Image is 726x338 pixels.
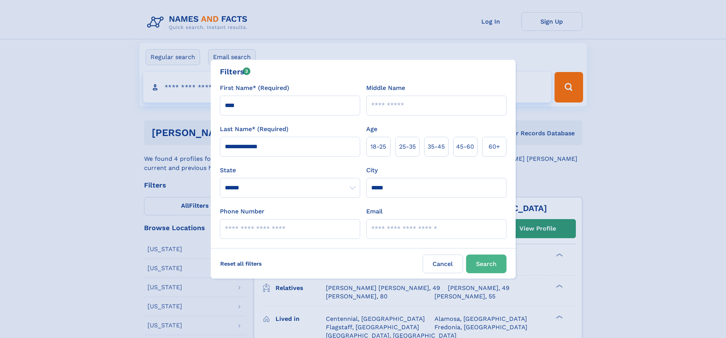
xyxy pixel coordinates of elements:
[423,255,463,273] label: Cancel
[220,166,360,175] label: State
[220,207,264,216] label: Phone Number
[489,142,500,151] span: 60+
[366,207,383,216] label: Email
[220,66,251,77] div: Filters
[220,125,288,134] label: Last Name* (Required)
[366,125,377,134] label: Age
[428,142,445,151] span: 35‑45
[456,142,474,151] span: 45‑60
[370,142,386,151] span: 18‑25
[399,142,416,151] span: 25‑35
[220,83,289,93] label: First Name* (Required)
[466,255,506,273] button: Search
[366,83,405,93] label: Middle Name
[366,166,378,175] label: City
[215,255,267,273] label: Reset all filters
